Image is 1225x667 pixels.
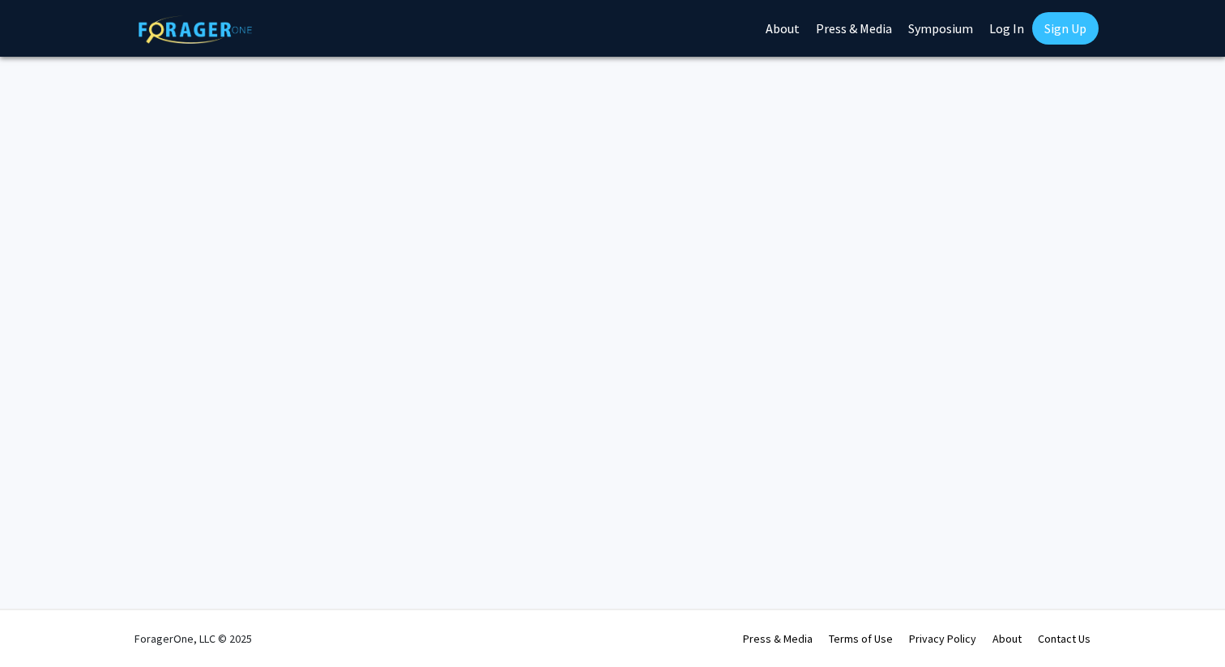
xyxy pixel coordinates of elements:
a: Contact Us [1038,631,1091,646]
a: Terms of Use [829,631,893,646]
a: About [992,631,1022,646]
img: ForagerOne Logo [139,15,252,44]
a: Press & Media [743,631,813,646]
a: Privacy Policy [909,631,976,646]
div: ForagerOne, LLC © 2025 [134,610,252,667]
a: Sign Up [1032,12,1099,45]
